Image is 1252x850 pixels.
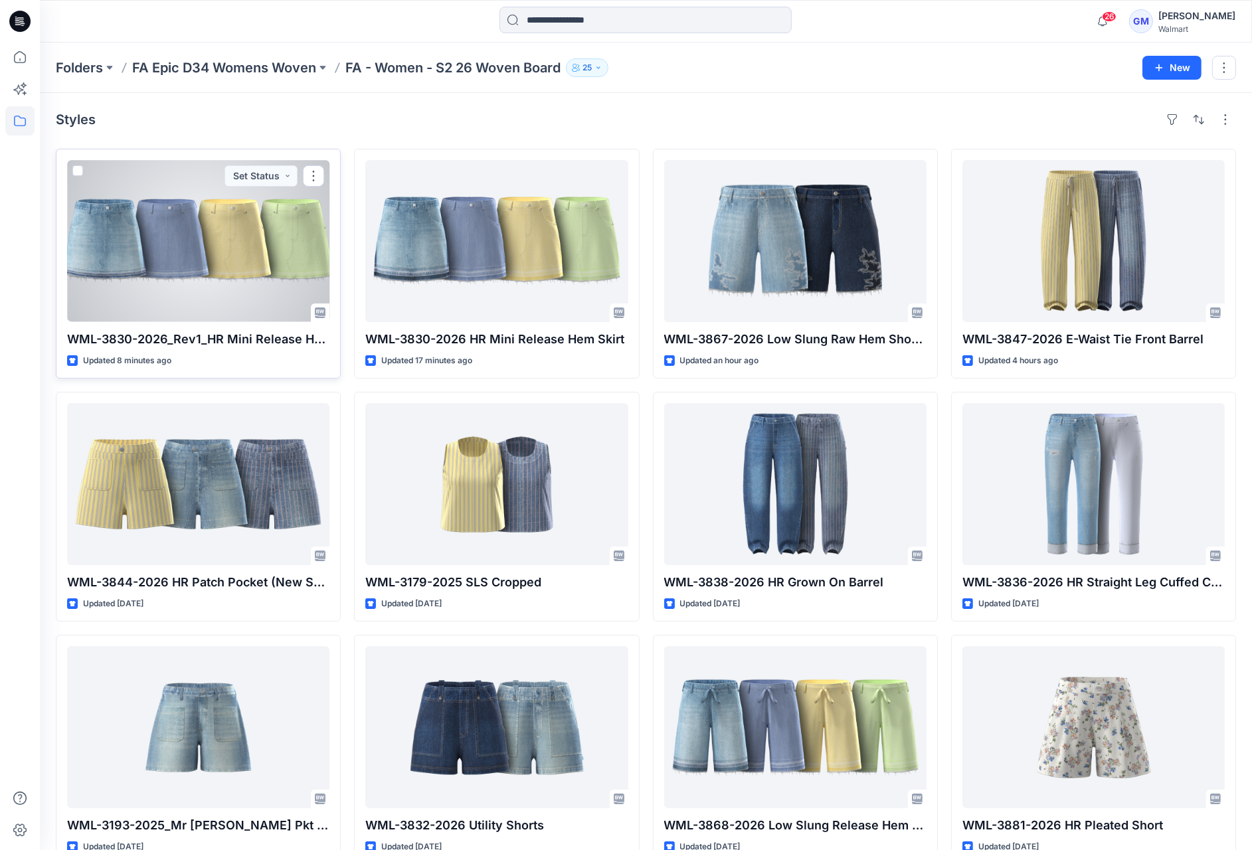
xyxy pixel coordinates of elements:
[1158,8,1235,24] div: [PERSON_NAME]
[67,573,329,592] p: WML-3844-2026 HR Patch Pocket (New Sailor Short)
[664,573,927,592] p: WML-3838-2026 HR Grown On Barrel
[365,573,628,592] p: WML-3179-2025 SLS Cropped
[67,816,329,835] p: WML-3193-2025_Mr [PERSON_NAME] Pkt Denim Short
[365,816,628,835] p: WML-3832-2026 Utility Shorts
[67,160,329,322] a: WML-3830-2026_Rev1_HR Mini Release Hem Skirt-Styling
[365,330,628,349] p: WML-3830-2026 HR Mini Release Hem Skirt
[365,646,628,808] a: WML-3832-2026 Utility Shorts
[962,160,1225,322] a: WML-3847-2026 E-Waist Tie Front Barrel
[664,160,927,322] a: WML-3867-2026 Low Slung Raw Hem Short - Inseam 7"
[978,597,1039,611] p: Updated [DATE]
[83,354,171,368] p: Updated 8 minutes ago
[56,58,103,77] a: Folders
[381,354,472,368] p: Updated 17 minutes ago
[83,597,143,611] p: Updated [DATE]
[664,646,927,808] a: WML-3868-2026 Low Slung Release Hem Bermuda Short
[365,160,628,322] a: WML-3830-2026 HR Mini Release Hem Skirt
[680,354,759,368] p: Updated an hour ago
[664,403,927,565] a: WML-3838-2026 HR Grown On Barrel
[132,58,316,77] a: FA Epic D34 Womens Woven
[381,597,442,611] p: Updated [DATE]
[67,403,329,565] a: WML-3844-2026 HR Patch Pocket (New Sailor Short)
[680,597,741,611] p: Updated [DATE]
[566,58,608,77] button: 25
[582,60,592,75] p: 25
[664,330,927,349] p: WML-3867-2026 Low Slung Raw Hem Short - Inseam 7"
[67,330,329,349] p: WML-3830-2026_Rev1_HR Mini Release Hem Skirt-Styling
[345,58,561,77] p: FA - Women - S2 26 Woven Board
[1102,11,1117,22] span: 26
[1129,9,1153,33] div: GM
[962,330,1225,349] p: WML-3847-2026 E-Waist Tie Front Barrel
[56,112,96,127] h4: Styles
[1158,24,1235,34] div: Walmart
[962,573,1225,592] p: WML-3836-2026 HR Straight Leg Cuffed Crop [PERSON_NAME]
[962,403,1225,565] a: WML-3836-2026 HR Straight Leg Cuffed Crop Jean
[962,816,1225,835] p: WML-3881-2026 HR Pleated Short
[1142,56,1202,80] button: New
[67,646,329,808] a: WML-3193-2025_Mr Patch Pkt Denim Short
[365,403,628,565] a: WML-3179-2025 SLS Cropped
[664,816,927,835] p: WML-3868-2026 Low Slung Release Hem Bermuda Short
[978,354,1058,368] p: Updated 4 hours ago
[962,646,1225,808] a: WML-3881-2026 HR Pleated Short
